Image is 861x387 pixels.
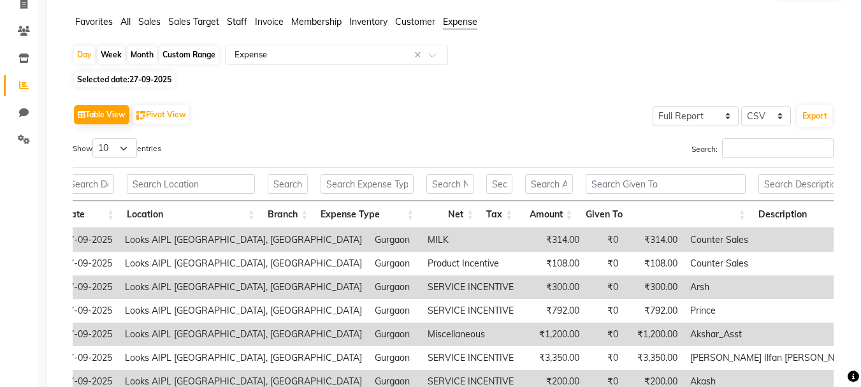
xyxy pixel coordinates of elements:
[586,252,625,275] td: ₹0
[291,16,342,27] span: Membership
[261,201,315,228] th: Branch: activate to sort column ascending
[92,138,137,158] select: Showentries
[421,252,526,275] td: Product Incentive
[625,252,684,275] td: ₹108.00
[625,323,684,346] td: ₹1,200.00
[443,16,477,27] span: Expense
[314,201,420,228] th: Expense Type: activate to sort column ascending
[119,228,368,252] td: Looks AIPL [GEOGRAPHIC_DATA], [GEOGRAPHIC_DATA]
[321,174,414,194] input: Search Expense Type
[119,346,368,370] td: Looks AIPL [GEOGRAPHIC_DATA], [GEOGRAPHIC_DATA]
[64,174,114,194] input: Search Date
[625,275,684,299] td: ₹300.00
[414,48,425,62] span: Clear all
[57,201,120,228] th: Date: activate to sort column ascending
[525,174,572,194] input: Search Amount
[74,105,129,124] button: Table View
[119,299,368,323] td: Looks AIPL [GEOGRAPHIC_DATA], [GEOGRAPHIC_DATA]
[722,138,834,158] input: Search:
[486,174,512,194] input: Search Tax
[421,346,526,370] td: SERVICE INCENTIVE
[127,46,157,64] div: Month
[120,201,261,228] th: Location: activate to sort column ascending
[227,16,247,27] span: Staff
[625,346,684,370] td: ₹3,350.00
[526,228,586,252] td: ₹314.00
[395,16,435,27] span: Customer
[368,228,421,252] td: Gurgaon
[586,174,746,194] input: Search Given To
[420,201,480,228] th: Net: activate to sort column ascending
[349,16,387,27] span: Inventory
[57,346,119,370] td: 27-09-2025
[421,323,526,346] td: Miscellaneous
[526,299,586,323] td: ₹792.00
[133,105,189,124] button: Pivot View
[526,252,586,275] td: ₹108.00
[119,275,368,299] td: Looks AIPL [GEOGRAPHIC_DATA], [GEOGRAPHIC_DATA]
[586,275,625,299] td: ₹0
[586,228,625,252] td: ₹0
[586,346,625,370] td: ₹0
[368,299,421,323] td: Gurgaon
[797,105,832,127] button: Export
[421,228,526,252] td: MILK
[368,275,421,299] td: Gurgaon
[159,46,219,64] div: Custom Range
[625,228,684,252] td: ₹314.00
[526,323,586,346] td: ₹1,200.00
[75,16,113,27] span: Favorites
[168,16,219,27] span: Sales Target
[119,252,368,275] td: Looks AIPL [GEOGRAPHIC_DATA], [GEOGRAPHIC_DATA]
[586,323,625,346] td: ₹0
[57,252,119,275] td: 27-09-2025
[73,138,161,158] label: Show entries
[480,201,519,228] th: Tax: activate to sort column ascending
[526,275,586,299] td: ₹300.00
[57,275,119,299] td: 27-09-2025
[98,46,125,64] div: Week
[579,201,752,228] th: Given To: activate to sort column ascending
[119,323,368,346] td: Looks AIPL [GEOGRAPHIC_DATA], [GEOGRAPHIC_DATA]
[57,299,119,323] td: 27-09-2025
[136,111,146,120] img: pivot.png
[138,16,161,27] span: Sales
[57,228,119,252] td: 27-09-2025
[127,174,255,194] input: Search Location
[625,299,684,323] td: ₹792.00
[421,299,526,323] td: SERVICE INCENTIVE
[519,201,579,228] th: Amount: activate to sort column ascending
[426,174,474,194] input: Search Net
[129,75,171,84] span: 27-09-2025
[74,71,175,87] span: Selected date:
[691,138,834,158] label: Search:
[57,323,119,346] td: 27-09-2025
[120,16,131,27] span: All
[526,346,586,370] td: ₹3,350.00
[74,46,95,64] div: Day
[368,252,421,275] td: Gurgaon
[268,174,308,194] input: Search Branch
[368,323,421,346] td: Gurgaon
[255,16,284,27] span: Invoice
[586,299,625,323] td: ₹0
[368,346,421,370] td: Gurgaon
[421,275,526,299] td: SERVICE INCENTIVE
